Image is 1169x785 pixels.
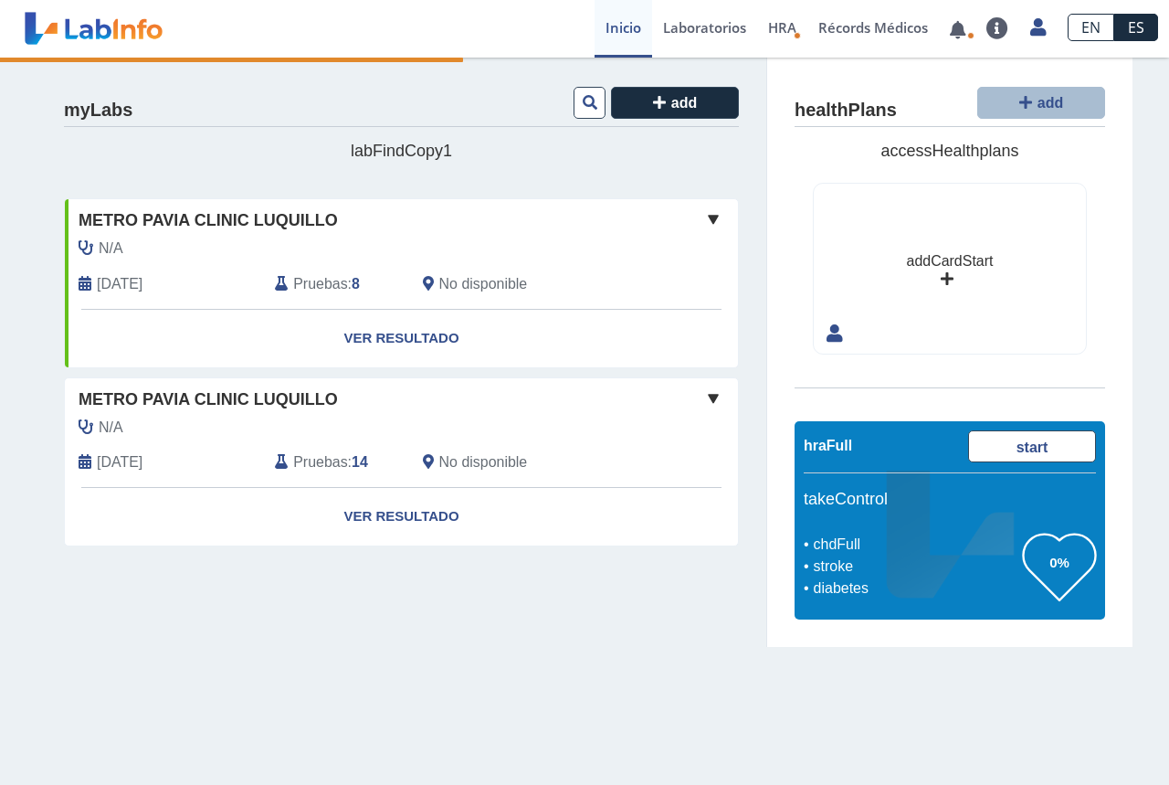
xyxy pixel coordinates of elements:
span: accessHealthplans [880,142,1018,160]
a: Ver Resultado [65,310,738,367]
span: Metro Pavia Clinic Luquillo [79,208,338,233]
span: No disponible [439,273,528,295]
span: 2025-08-12 [97,273,142,295]
li: stroke [808,556,1023,578]
span: Pruebas [293,273,347,295]
h5: takeControl [804,490,1096,510]
span: No disponible [439,451,528,473]
div: : [261,451,408,473]
div: : [261,273,408,295]
li: diabetes [808,578,1023,599]
span: labFindCopy1 [351,142,452,160]
a: start [968,430,1096,462]
span: N/A [99,238,123,260]
h3: 0% [1023,551,1096,574]
span: add [671,95,697,111]
span: Metro Pavia Clinic Luquillo [79,387,338,412]
b: 8 [352,276,360,292]
iframe: Help widget launcher [1006,714,1149,765]
a: Ver Resultado [65,488,738,546]
span: N/A [99,417,123,439]
span: hraFull [804,438,852,453]
span: Pruebas [293,451,347,473]
span: HRA [768,18,796,37]
button: add [611,87,739,119]
span: start [1016,440,1048,455]
button: add [977,87,1105,119]
b: 14 [352,454,368,470]
div: addCardStart [907,250,994,272]
span: add [1037,95,1063,111]
a: ES [1114,14,1158,41]
li: chdFull [808,534,1023,556]
a: EN [1068,14,1114,41]
h4: myLabs [64,100,132,122]
h4: healthPlans [795,100,897,122]
span: 2024-11-26 [97,451,142,473]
